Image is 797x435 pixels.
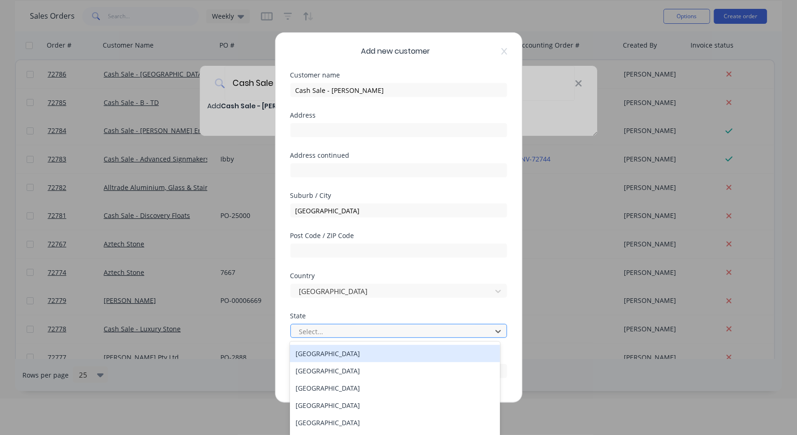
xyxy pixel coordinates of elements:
div: [GEOGRAPHIC_DATA] [290,414,500,431]
div: Post Code / ZIP Code [290,232,507,239]
div: Customer name [290,72,507,78]
div: [GEOGRAPHIC_DATA] [290,397,500,414]
div: Country [290,273,507,279]
div: [GEOGRAPHIC_DATA] [290,362,500,379]
div: [GEOGRAPHIC_DATA] [290,379,500,397]
div: [GEOGRAPHIC_DATA] [290,345,500,362]
div: Address [290,112,507,119]
div: State [290,313,507,319]
div: Suburb / City [290,192,507,199]
div: Address continued [290,152,507,159]
span: Add new customer [361,46,430,57]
